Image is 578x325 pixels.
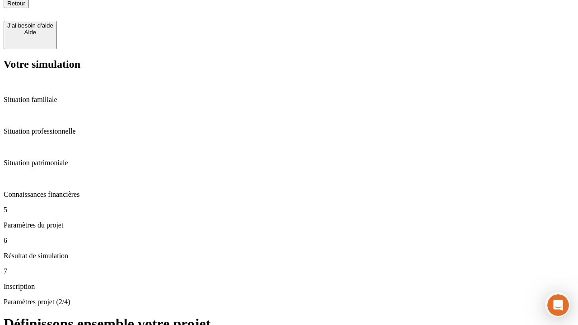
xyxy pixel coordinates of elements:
[7,29,53,36] div: Aide
[545,292,570,317] iframe: Intercom live chat discovery launcher
[4,237,574,245] p: 6
[4,267,574,275] p: 7
[547,294,569,316] iframe: Intercom live chat
[4,221,574,229] p: Paramètres du projet
[4,206,574,214] p: 5
[4,96,574,104] p: Situation familiale
[4,159,574,167] p: Situation patrimoniale
[4,21,57,49] button: J’ai besoin d'aideAide
[4,298,574,306] p: Paramètres projet (2/4)
[4,58,574,70] h2: Votre simulation
[4,190,574,199] p: Connaissances financières
[4,283,574,291] p: Inscription
[4,252,574,260] p: Résultat de simulation
[7,22,53,29] div: J’ai besoin d'aide
[4,127,574,135] p: Situation professionnelle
